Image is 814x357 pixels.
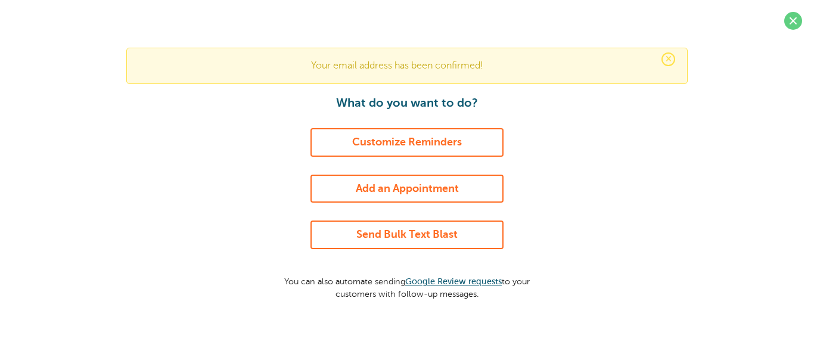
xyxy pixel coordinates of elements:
[405,277,502,286] a: Google Review requests
[310,221,504,249] a: Send Bulk Text Blast
[139,60,675,72] p: Your email address has been confirmed!
[310,175,504,203] a: Add an Appointment
[273,96,541,110] h1: What do you want to do?
[661,52,675,66] span: ×
[310,128,504,157] a: Customize Reminders
[273,267,541,300] p: You can also automate sending to your customers with follow-up messages.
